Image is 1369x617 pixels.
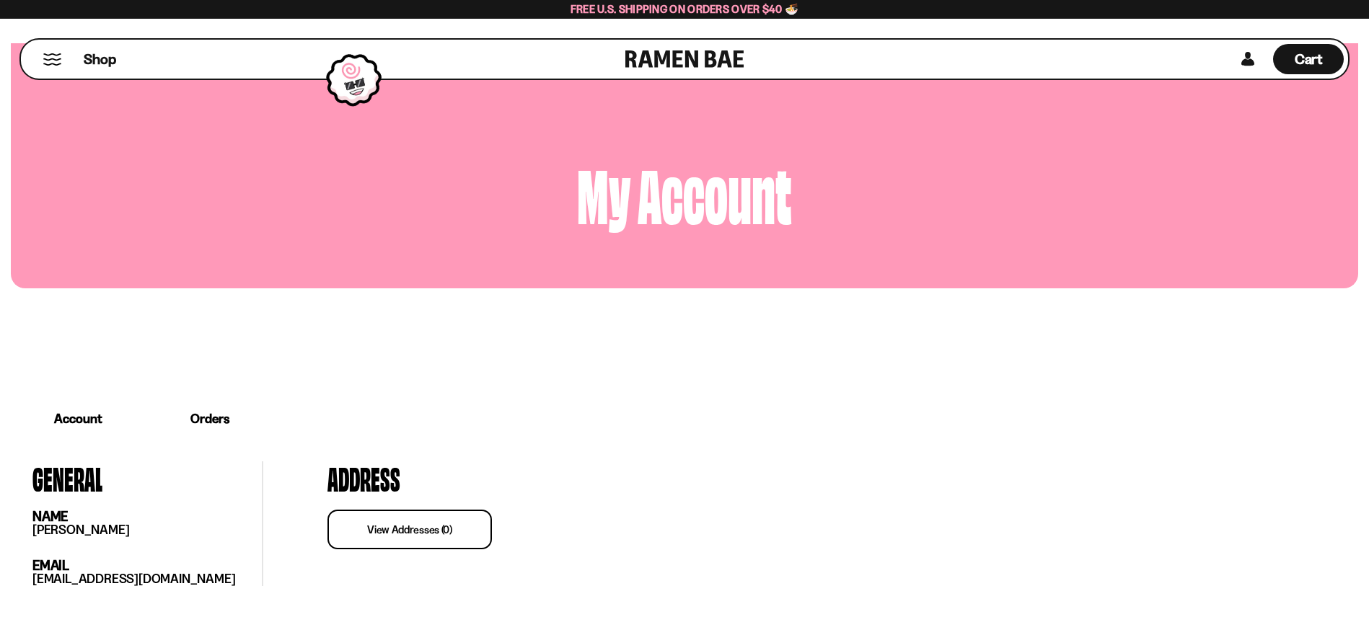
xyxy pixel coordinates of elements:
p: [EMAIL_ADDRESS][DOMAIN_NAME] [32,572,262,586]
a: Account [11,398,146,440]
a: view addresses (0) [327,510,492,549]
button: Mobile Menu Trigger [43,53,62,66]
strong: email [32,557,69,574]
h3: address [327,461,1337,493]
span: Shop [84,50,116,69]
h3: general [32,461,262,493]
span: Cart [1295,50,1323,68]
a: Shop [84,44,116,74]
strong: name [32,508,68,525]
span: Free U.S. Shipping on Orders over $40 🍜 [571,2,799,16]
a: Orders [146,396,274,441]
a: Cart [1273,40,1344,79]
p: [PERSON_NAME] [32,523,262,537]
h2: my account [22,159,1347,223]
